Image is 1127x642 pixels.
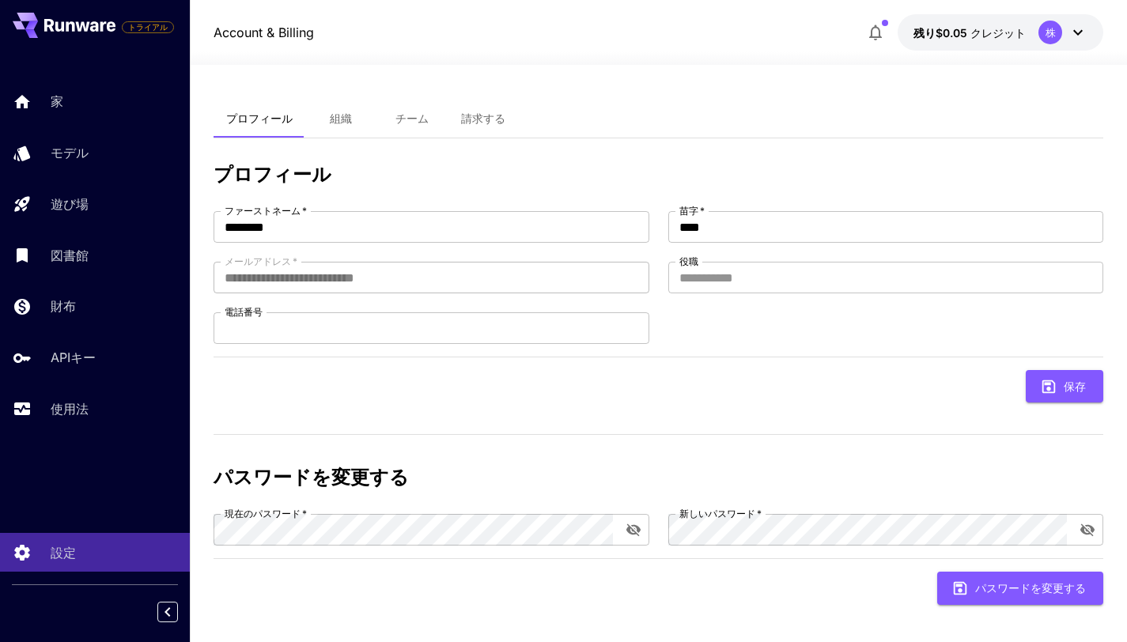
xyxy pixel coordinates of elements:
span: プラットフォームの全機能を有効にするには、支払いカードを追加します。 [122,17,174,36]
div: サイドバーを折りたたむ [169,598,190,626]
button: パスワードを変更する [937,572,1103,604]
font: 組織 [330,111,352,125]
font: 残り$0.05 [913,26,967,40]
font: 保存 [1064,380,1086,393]
font: メールアドレス [225,255,291,267]
div: 0.05ドル [913,25,1026,41]
font: 財布 [51,298,76,314]
a: Account & Billing [214,23,314,42]
font: ファーストネーム [225,205,301,217]
font: 苗字 [679,205,698,217]
font: 株 [1046,26,1056,39]
font: トライアル [128,22,168,32]
font: 現在のパスワード [225,508,301,519]
font: モデル [51,145,89,160]
font: 設定 [51,545,76,561]
font: 遊び場 [51,196,89,212]
font: 新しいパスワード [679,508,755,519]
button: パスワードの表示を切り替える [1073,515,1102,544]
font: プロフィール [214,163,331,186]
font: 使用法 [51,401,89,417]
button: 保存 [1026,370,1103,402]
font: 図書館 [51,247,89,263]
font: パスワードを変更する [214,466,409,489]
font: 電話番号 [225,306,263,318]
font: パスワードを変更する [975,581,1086,595]
font: APIキー [51,349,96,365]
font: プロフィール [226,111,293,125]
nav: パンくず [214,23,314,42]
font: 請求する [461,111,505,125]
font: 役職 [679,255,698,267]
font: 家 [51,93,63,109]
font: クレジット [970,26,1026,40]
button: パスワードの表示を切り替える [619,515,648,544]
font: チーム [395,111,429,125]
button: 0.05ドル株 [898,14,1103,51]
button: サイドバーを折りたたむ [157,602,178,622]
